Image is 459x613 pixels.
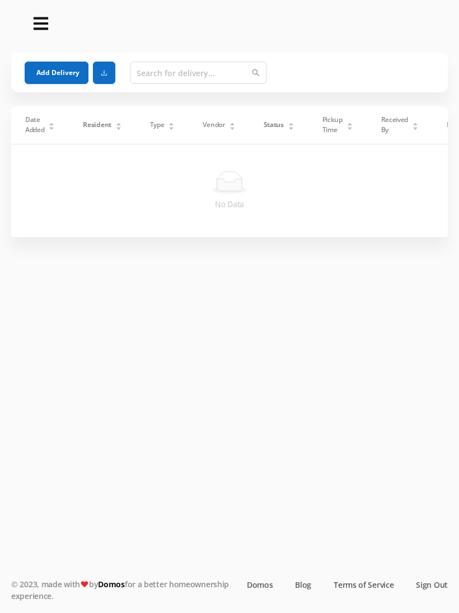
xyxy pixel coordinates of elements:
span: Vendor [203,120,224,130]
div: Sort [346,121,353,128]
span: Status [264,120,284,130]
i: icon: caret-up [115,121,121,124]
span: Resident [83,120,111,130]
button: Add Delivery [25,62,88,84]
i: icon: caret-up [346,121,353,124]
a: Sign Out [416,579,448,591]
i: icon: caret-up [168,121,175,124]
i: icon: caret-down [288,125,294,129]
a: Domos [98,579,125,589]
i: icon: caret-up [288,121,294,124]
span: Received By [381,115,409,135]
p: No Data [20,198,439,210]
span: Date Added [25,115,45,135]
div: Sort [168,121,175,128]
span: Type [150,120,165,130]
div: Sort [229,121,236,128]
i: icon: caret-down [49,125,55,129]
span: Pickup Time [322,115,343,135]
a: Terms of Service [334,579,394,591]
input: Search for delivery... [130,62,266,84]
i: icon: caret-up [413,121,419,124]
div: Sort [48,121,55,128]
div: Sort [288,121,294,128]
i: icon: caret-down [168,125,175,129]
button: icon: download [93,62,115,84]
p: © 2023, made with by for a better homeownership experience. [11,578,235,602]
i: icon: caret-down [115,125,121,129]
i: icon: caret-up [229,121,235,124]
div: Sort [412,121,419,128]
i: icon: caret-down [413,125,419,129]
i: icon: caret-down [229,125,235,129]
div: Sort [115,121,122,128]
i: icon: caret-up [49,121,55,124]
a: Domos [247,579,273,591]
i: icon: search [252,69,260,77]
i: icon: caret-down [346,125,353,129]
a: Blog [295,579,311,591]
